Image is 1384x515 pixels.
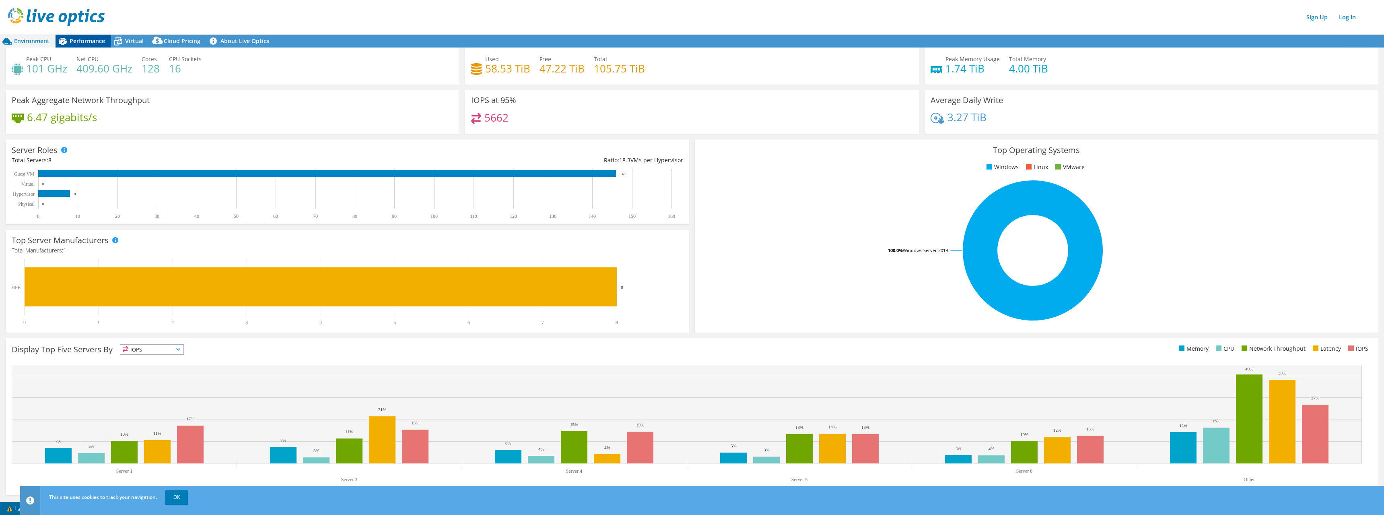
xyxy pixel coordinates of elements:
[169,55,202,63] span: CPU Sockets
[13,191,35,197] text: Hypervisor
[1053,428,1061,432] text: 12%
[701,146,1372,155] h3: Top Operating Systems
[791,477,807,482] text: Server 5
[594,55,607,63] span: Total
[171,320,174,325] text: 2
[206,35,275,48] a: About Live Optics
[169,64,202,73] h4: 16
[392,213,397,219] text: 90
[27,113,97,122] h4: 6.47 gigabits/s
[1311,344,1341,353] li: Latency
[470,213,477,219] text: 110
[604,445,610,450] text: 4%
[341,477,357,482] text: Server 3
[1179,423,1187,428] text: 14%
[8,8,105,26] img: live_optics_svg.svg
[1053,163,1085,172] li: VMware
[1240,344,1306,353] li: Network Throughput
[956,446,962,451] text: 4%
[76,64,132,73] h4: 409.60 GHz
[97,320,100,325] text: 1
[1020,432,1028,437] text: 10%
[42,182,44,186] text: 0
[1212,418,1220,423] text: 16%
[931,96,1003,105] h3: Average Daily Write
[505,441,511,445] text: 6%
[393,320,396,325] text: 5
[153,431,161,436] text: 11%
[347,156,683,165] div: Ratio: VMs per Hypervisor
[1335,11,1360,23] a: Log In
[668,213,675,219] text: 160
[2,503,27,513] a: 1
[63,246,66,254] span: 1
[989,446,995,451] text: 4%
[14,37,49,45] span: Environment
[319,320,322,325] text: 4
[1177,344,1209,353] li: Memory
[76,55,99,63] span: Net CPU
[12,156,347,165] div: Total Servers:
[570,422,578,427] text: 15%
[89,444,95,449] text: 5%
[23,320,26,325] text: 0
[234,213,239,219] text: 50
[75,213,80,219] text: 10
[164,37,200,45] span: Cloud Pricing
[861,425,869,430] text: 13%
[566,468,582,474] text: Server 4
[1245,366,1253,371] text: 40%
[620,172,626,176] text: 146
[313,213,318,219] text: 70
[888,247,903,253] tspan: 100.0%
[484,113,509,122] h4: 5662
[186,416,194,421] text: 17%
[1086,426,1094,431] text: 13%
[154,213,159,219] text: 30
[1214,344,1234,353] li: CPU
[18,201,35,207] text: Physical
[1016,468,1032,474] text: Server 8
[471,96,516,105] h3: IOPS at 95%
[1024,163,1048,172] li: Linux
[795,425,803,430] text: 13%
[594,64,645,73] h4: 105.75 TiB
[468,320,470,325] text: 6
[903,247,948,253] tspan: Windows Server 2019
[37,213,39,219] text: 0
[42,202,44,206] text: 0
[628,213,636,219] text: 150
[619,156,630,164] span: 18.3
[945,64,1000,73] h4: 1.74 TiB
[1009,64,1048,73] h4: 4.00 TiB
[120,345,183,354] span: IOPS
[194,213,199,219] text: 40
[538,447,544,451] text: 4%
[21,181,35,187] text: Virtual
[273,213,278,219] text: 60
[378,407,386,412] text: 21%
[1346,344,1368,353] li: IOPS
[1311,395,1319,400] text: 27%
[12,96,150,105] h3: Peak Aggregate Network Throughput
[115,213,120,219] text: 20
[621,285,623,290] text: 8
[142,55,157,63] span: Cores
[280,438,286,443] text: 7%
[313,448,319,453] text: 3%
[26,55,51,63] span: Peak CPU
[430,213,438,219] text: 100
[12,236,109,245] h3: Top Server Manufacturers
[116,468,132,474] text: Server 1
[14,171,34,177] text: Guest VM
[828,424,836,429] text: 14%
[764,447,770,452] text: 3%
[510,213,517,219] text: 120
[636,422,644,427] text: 15%
[485,64,530,73] h4: 58.53 TiB
[1302,11,1332,23] a: Sign Up
[549,213,556,219] text: 130
[540,55,551,63] span: Free
[947,113,987,122] h4: 3.27 TiB
[589,213,596,219] text: 140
